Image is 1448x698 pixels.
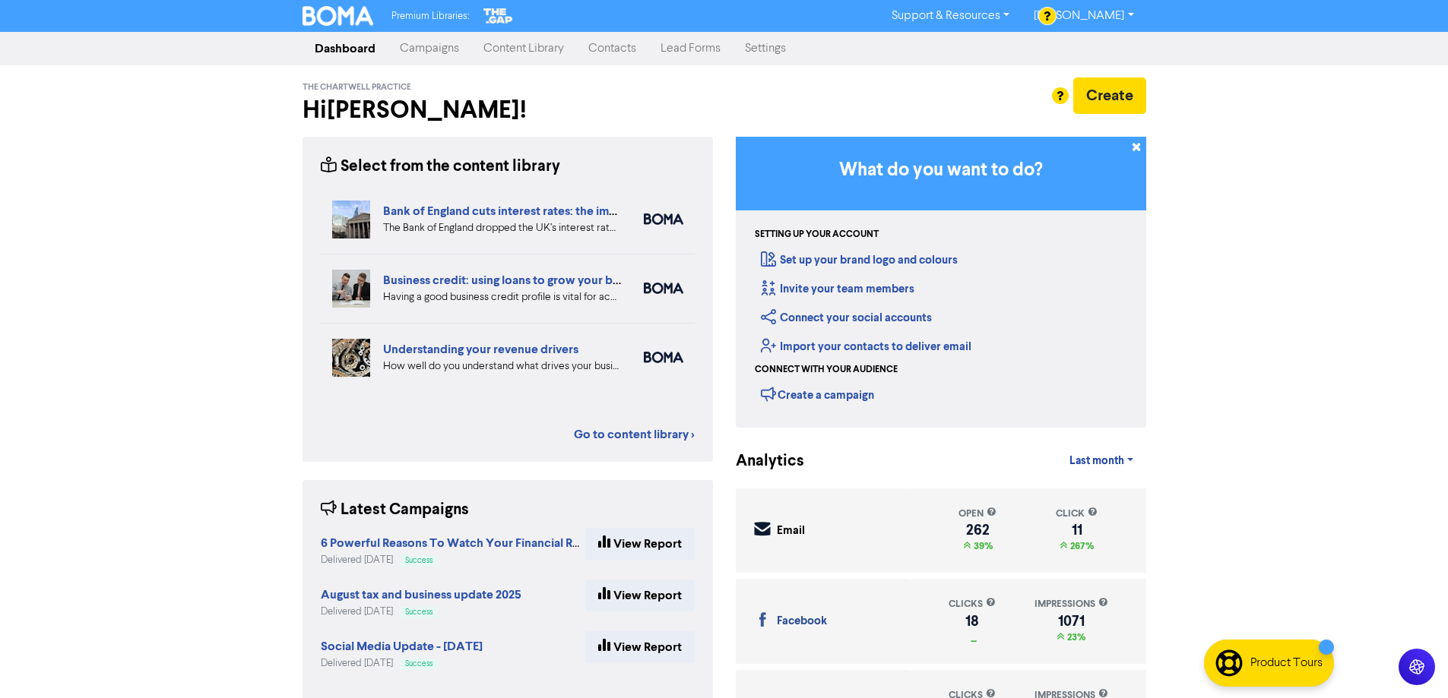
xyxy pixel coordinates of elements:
[759,159,1123,182] h3: What do you want to do?
[574,425,695,444] a: Go to content library >
[761,282,914,296] a: Invite your team members
[1257,534,1448,698] iframe: Chat Widget
[383,342,578,357] a: Understanding your revenue drivers
[736,450,785,473] div: Analytics
[383,358,621,374] div: How well do you understand what drives your business revenue? We can help you review your numbers...
[481,6,515,26] img: The Gap
[777,613,827,630] div: Facebook
[321,155,560,178] div: Select from the content library
[321,498,469,522] div: Latest Campaigns
[321,553,585,567] div: Delivered [DATE]
[1057,446,1145,476] a: Last month
[1056,524,1098,536] div: 11
[761,253,958,267] a: Set up your brand logo and colours
[761,340,971,354] a: Import your contacts to deliver email
[383,204,759,219] a: Bank of England cuts interest rates: the impact for your small business
[971,540,993,552] span: 39%
[736,137,1146,428] div: Getting Started in BOMA
[585,580,695,611] a: View Report
[644,352,683,363] img: boma_accounting
[303,33,388,64] a: Dashboard
[1022,4,1145,28] a: [PERSON_NAME]
[321,639,483,654] strong: Social Media Update - [DATE]
[1064,631,1085,643] span: 23%
[585,631,695,663] a: View Report
[958,524,996,536] div: 262
[321,656,483,671] div: Delivered [DATE]
[761,383,874,406] div: Create a campaign
[321,538,609,550] a: 6 Powerful Reasons To Watch Your Financial Reports
[405,660,432,668] span: Success
[949,597,996,611] div: clicks
[761,311,932,325] a: Connect your social accounts
[471,33,576,64] a: Content Library
[303,6,374,26] img: BOMA Logo
[405,608,432,616] span: Success
[648,33,733,64] a: Lead Forms
[1069,454,1124,468] span: Last month
[585,528,695,560] a: View Report
[949,615,996,627] div: 18
[1073,77,1146,114] button: Create
[303,82,411,93] span: The Chartwell Practice
[644,283,683,294] img: boma
[1067,540,1094,552] span: 267%
[321,589,521,602] a: August tax and business update 2025
[388,33,471,64] a: Campaigns
[576,33,648,64] a: Contacts
[968,631,977,643] span: _
[755,363,898,377] div: Connect with your audience
[383,273,652,288] a: Business credit: using loans to grow your business
[391,11,469,21] span: Premium Libraries:
[1035,615,1108,627] div: 1071
[1035,597,1108,611] div: impressions
[321,605,521,619] div: Delivered [DATE]
[383,289,621,305] div: Having a good business credit profile is vital for accessing routes to funding. We look at six di...
[733,33,798,64] a: Settings
[755,228,879,242] div: Setting up your account
[879,4,1022,28] a: Support & Resources
[321,641,483,653] a: Social Media Update - [DATE]
[777,523,805,540] div: Email
[1056,507,1098,521] div: click
[405,557,432,564] span: Success
[644,213,683,225] img: boma
[383,220,621,236] div: The Bank of England dropped the UK’s interest rate to 4% on 7 August. What does a drop in interes...
[303,96,713,125] h2: Hi [PERSON_NAME] !
[958,507,996,521] div: open
[321,587,521,602] strong: August tax and business update 2025
[321,535,609,551] strong: 6 Powerful Reasons To Watch Your Financial Reports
